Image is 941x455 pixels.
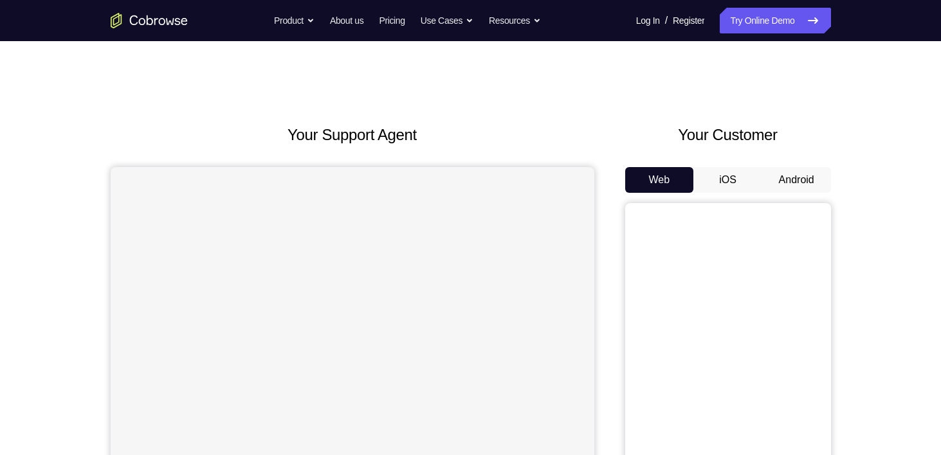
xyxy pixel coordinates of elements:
[111,123,594,147] h2: Your Support Agent
[421,8,473,33] button: Use Cases
[379,8,405,33] a: Pricing
[489,8,541,33] button: Resources
[636,8,660,33] a: Log In
[762,167,831,193] button: Android
[625,167,694,193] button: Web
[693,167,762,193] button: iOS
[720,8,830,33] a: Try Online Demo
[274,8,315,33] button: Product
[673,8,704,33] a: Register
[665,13,668,28] span: /
[625,123,831,147] h2: Your Customer
[330,8,363,33] a: About us
[111,13,188,28] a: Go to the home page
